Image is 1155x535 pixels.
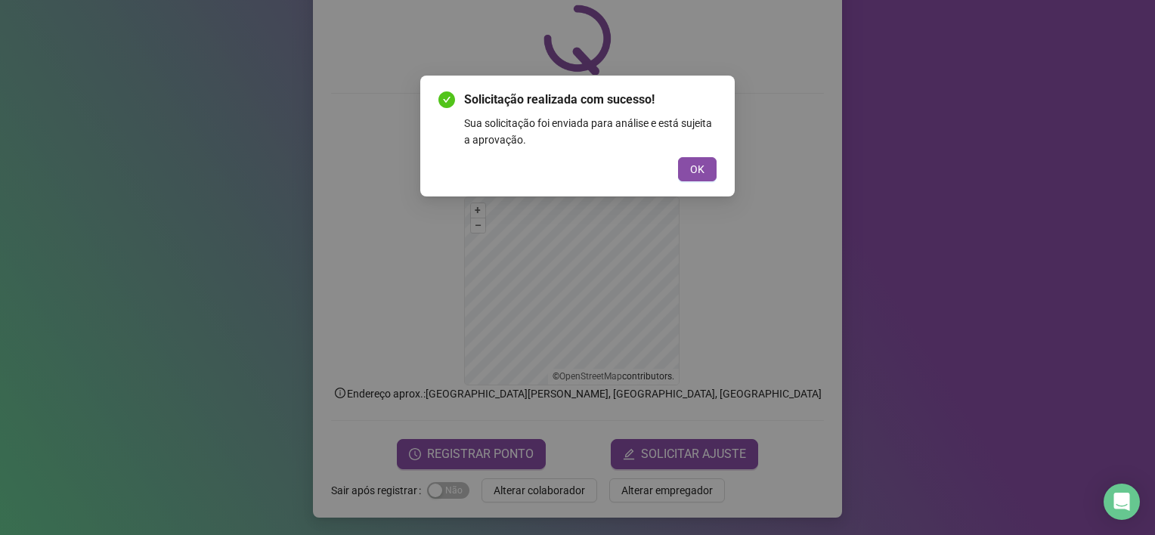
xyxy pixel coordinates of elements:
[464,115,717,148] div: Sua solicitação foi enviada para análise e está sujeita a aprovação.
[1104,484,1140,520] div: Open Intercom Messenger
[690,161,704,178] span: OK
[438,91,455,108] span: check-circle
[464,91,717,109] span: Solicitação realizada com sucesso!
[678,157,717,181] button: OK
